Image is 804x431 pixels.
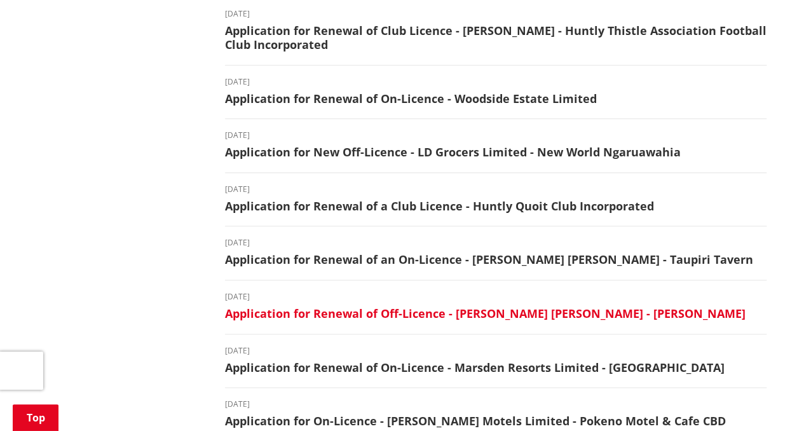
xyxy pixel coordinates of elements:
[225,78,767,106] a: [DATE] Application for Renewal of On-Licence - Woodside Estate Limited
[225,307,767,321] h3: Application for Renewal of Off-Licence - [PERSON_NAME] [PERSON_NAME] - [PERSON_NAME]
[13,404,58,431] a: Top
[225,400,767,428] a: [DATE] Application for On-Licence - [PERSON_NAME] Motels Limited - Pokeno Motel & Cafe CBD
[225,293,767,301] time: [DATE]
[225,146,767,160] h3: Application for New Off-Licence - LD Grocers Limited - New World Ngaruawahia
[225,186,767,193] time: [DATE]
[225,10,767,18] time: [DATE]
[225,239,767,267] a: [DATE] Application for Renewal of an On-Licence - [PERSON_NAME] [PERSON_NAME] - Taupiri Tavern
[225,132,767,160] a: [DATE] Application for New Off-Licence - LD Grocers Limited - New World Ngaruawahia
[225,186,767,214] a: [DATE] Application for Renewal of a Club Licence - Huntly Quoit Club Incorporated
[746,378,791,423] iframe: Messenger Launcher
[225,414,767,428] h3: Application for On-Licence - [PERSON_NAME] Motels Limited - Pokeno Motel & Cafe CBD
[225,92,767,106] h3: Application for Renewal of On-Licence - Woodside Estate Limited
[225,347,767,375] a: [DATE] Application for Renewal of On-Licence - Marsden Resorts Limited - [GEOGRAPHIC_DATA]
[225,24,767,51] h3: Application for Renewal of Club Licence - [PERSON_NAME] - Huntly Thistle Association Football Clu...
[225,293,767,321] a: [DATE] Application for Renewal of Off-Licence - [PERSON_NAME] [PERSON_NAME] - [PERSON_NAME]
[225,347,767,355] time: [DATE]
[225,253,767,267] h3: Application for Renewal of an On-Licence - [PERSON_NAME] [PERSON_NAME] - Taupiri Tavern
[225,200,767,214] h3: Application for Renewal of a Club Licence - Huntly Quoit Club Incorporated
[225,239,767,247] time: [DATE]
[225,78,767,86] time: [DATE]
[225,10,767,51] a: [DATE] Application for Renewal of Club Licence - [PERSON_NAME] - Huntly Thistle Association Footb...
[225,132,767,139] time: [DATE]
[225,400,767,408] time: [DATE]
[225,361,767,375] h3: Application for Renewal of On-Licence - Marsden Resorts Limited - [GEOGRAPHIC_DATA]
